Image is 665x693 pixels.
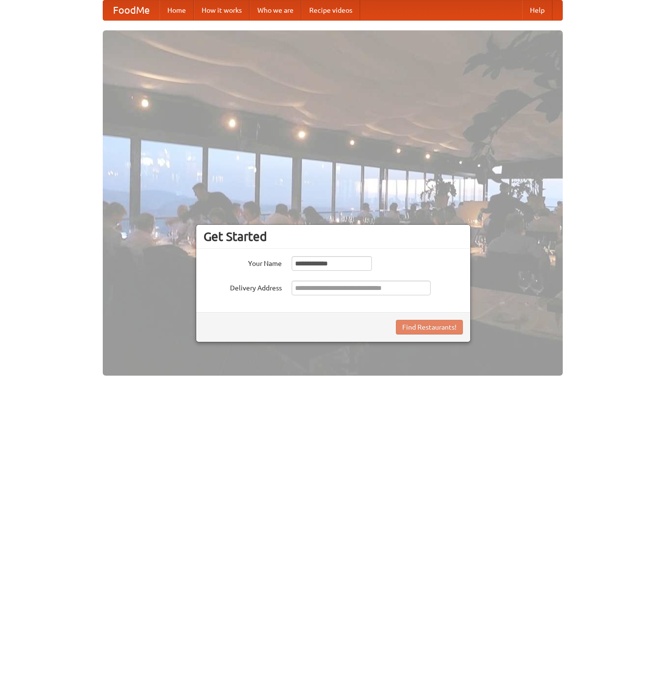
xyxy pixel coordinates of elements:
[204,229,463,244] h3: Get Started
[194,0,250,20] a: How it works
[396,320,463,335] button: Find Restaurants!
[522,0,552,20] a: Help
[160,0,194,20] a: Home
[204,256,282,268] label: Your Name
[301,0,360,20] a: Recipe videos
[103,0,160,20] a: FoodMe
[204,281,282,293] label: Delivery Address
[250,0,301,20] a: Who we are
